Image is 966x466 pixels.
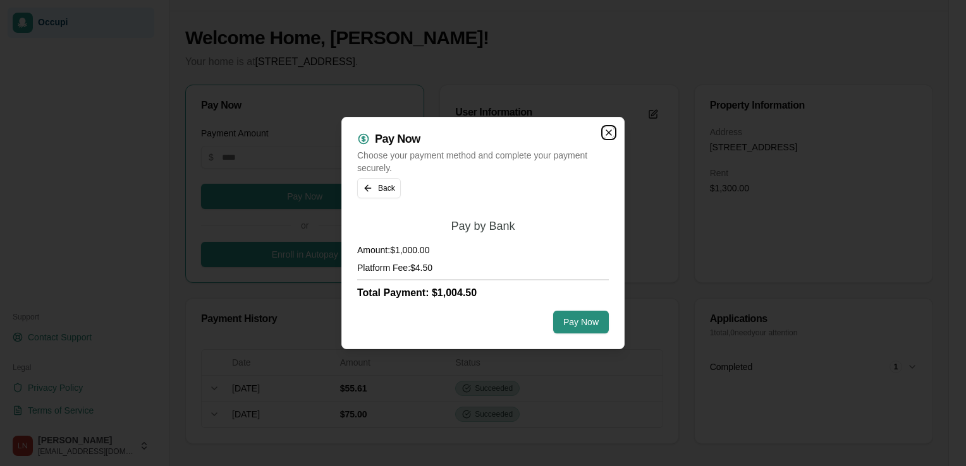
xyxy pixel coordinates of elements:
h3: Total Payment: $1,004.50 [357,285,609,301]
h2: Pay by Bank [451,218,515,234]
h2: Pay Now [375,133,420,145]
button: Pay Now [553,311,609,333]
h4: Platform Fee: $4.50 [357,261,609,274]
h4: Amount: $1,000.00 [357,244,609,256]
button: Back [357,178,401,198]
p: Choose your payment method and complete your payment securely. [357,149,609,174]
